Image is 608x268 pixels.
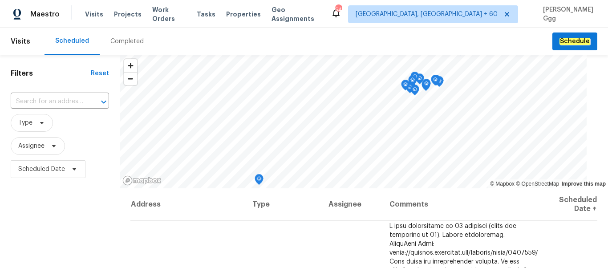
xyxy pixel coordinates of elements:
div: Completed [110,37,144,46]
a: Mapbox homepage [122,175,162,186]
div: Map marker [422,80,430,94]
div: Map marker [410,72,419,85]
span: Projects [114,10,142,19]
div: Map marker [435,76,444,90]
div: Map marker [431,75,440,89]
th: Comments [382,188,538,221]
a: OpenStreetMap [516,181,559,187]
span: Scheduled Date [18,165,65,174]
span: Maestro [30,10,60,19]
div: 543 [335,5,341,14]
span: Type [18,118,32,127]
span: Tasks [197,11,215,17]
div: Reset [91,69,109,78]
th: Address [130,188,246,221]
button: Open [97,96,110,108]
th: Type [245,188,321,221]
span: Zoom out [124,73,137,85]
button: Schedule [552,32,597,51]
span: Properties [226,10,261,19]
span: Work Orders [152,5,186,23]
span: [GEOGRAPHIC_DATA], [GEOGRAPHIC_DATA] + 60 [356,10,498,19]
div: Map marker [410,85,419,98]
em: Schedule [559,38,590,45]
span: Visits [11,32,30,51]
canvas: Map [120,55,587,188]
div: Map marker [408,75,417,89]
th: Assignee [321,188,382,221]
button: Zoom in [124,59,137,72]
a: Improve this map [562,181,606,187]
div: Map marker [432,75,441,89]
span: Visits [85,10,103,19]
div: Map marker [422,79,431,93]
span: Assignee [18,142,45,150]
input: Search for an address... [11,95,84,109]
div: Map marker [415,73,424,87]
div: Scheduled [55,37,89,45]
th: Scheduled Date ↑ [538,188,597,221]
div: Map marker [255,174,263,188]
span: [PERSON_NAME] Ggg [539,5,595,23]
a: Mapbox [490,181,515,187]
button: Zoom out [124,72,137,85]
div: Map marker [401,80,410,93]
span: Geo Assignments [272,5,320,23]
h1: Filters [11,69,91,78]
